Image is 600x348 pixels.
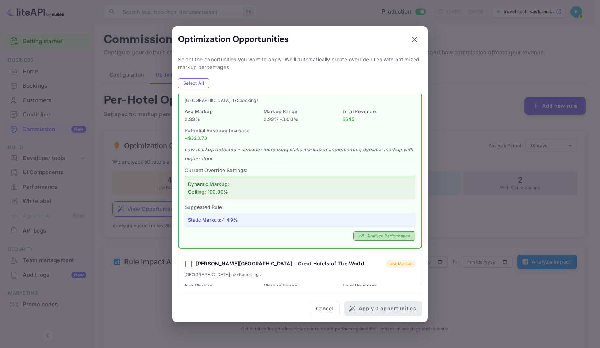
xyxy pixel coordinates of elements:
span: Low markup detected - consider increasing static markup or implementing dynamic markup with highe... [185,146,413,161]
p: Select the opportunities you want to apply. We'll automatically create override rules with optimi... [178,55,422,70]
h6: The house [GEOGRAPHIC_DATA] [196,85,278,95]
p: [GEOGRAPHIC_DATA] , cz • 5 bookings [184,271,416,278]
span: Current Override Settings: [185,167,247,173]
button: Cancel [310,301,340,316]
button: Select All [178,78,209,88]
span: Avg Markup [184,283,212,288]
span: Static Markup: 4.49 % [188,217,238,223]
p: $ 645 [342,116,415,123]
h5: Optimization Opportunities [178,33,289,45]
span: Potential Revenue Increase [185,127,250,133]
button: Analyze Performance [353,231,415,241]
span: Suggested Rule: [185,204,224,210]
span: Markup Range [264,283,298,288]
span: Dynamic Markup: [188,181,229,187]
span: Markup Range [264,108,298,114]
span: Total Revenue [342,108,376,114]
span: Low Markup [386,261,416,267]
p: +$ 323.73 [185,135,415,142]
span: Total Revenue [342,283,376,288]
h6: [PERSON_NAME][GEOGRAPHIC_DATA] - Great Hotels of The World [196,259,364,268]
span: Ceiling: 100.00% [188,188,412,196]
p: 2.99 % - 3.00 % [264,116,336,123]
span: Avg Markup [185,108,213,114]
p: 2.99 % [185,116,258,123]
p: [GEOGRAPHIC_DATA] , lt • 5 bookings [185,97,415,104]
